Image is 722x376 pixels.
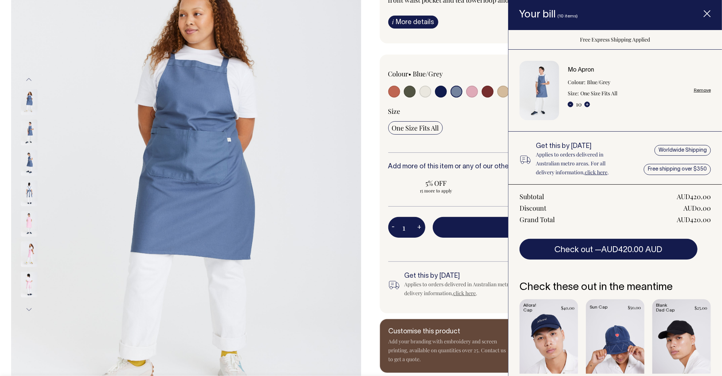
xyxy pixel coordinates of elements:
img: Mo Apron [520,61,559,120]
input: One Size Fits All [388,121,443,135]
a: Remove [694,88,711,93]
span: Free Express Shipping Applied [580,36,650,43]
a: click here [454,290,476,297]
img: pink [21,271,37,297]
p: Add your branding with embroidery and screen printing, available on quantities over 25. Contact u... [389,337,507,364]
span: 15 more to apply [392,188,481,194]
span: 40 more to apply [492,188,581,194]
img: pink [21,211,37,237]
span: 5% OFF [392,179,481,188]
span: One Size Fits All [392,123,439,132]
span: Free Express Shipping Applied [433,242,688,251]
input: 10% OFF 40 more to apply [489,177,585,196]
img: pink [21,241,37,267]
a: click here [585,169,607,176]
button: + [584,102,590,107]
h6: Get this by [DATE] [405,273,552,280]
div: Colour [388,69,508,78]
button: - [388,220,399,235]
img: blue/grey [21,119,37,145]
dd: Blue/Grey [587,78,610,87]
div: AUD420.00 [677,215,711,224]
button: Check out —AUD420.00 AUD [520,239,698,260]
button: - [568,102,573,107]
span: 10% OFF [492,179,581,188]
div: Grand Total [520,215,555,224]
span: (10 items) [557,14,578,18]
span: AUD420.00 AUD [601,246,663,254]
div: Applies to orders delivered in Australian metro areas. For all delivery information, . [405,280,552,298]
a: iMore details [388,16,438,29]
span: • [409,69,412,78]
label: Blue/Grey [413,69,443,78]
button: Next [23,301,34,318]
div: Discount [520,204,546,212]
h6: Add more of this item or any of our other to save [388,163,688,171]
div: AUD0.00 [683,204,711,212]
div: Subtotal [520,192,544,201]
dt: Colour: [568,78,586,87]
h6: Customise this product [389,328,507,336]
div: Size [388,107,688,116]
a: Mo Apron [568,67,594,73]
img: blue/grey [21,180,37,206]
input: 5% OFF 15 more to apply [388,177,484,196]
p: Applies to orders delivered in Australian metro areas. For all delivery information, . [536,150,624,177]
div: AUD420.00 [677,192,711,201]
h6: Get this by [DATE] [536,143,624,150]
button: Add to bill —AUD42.00 [433,217,688,238]
img: blue/grey [21,150,37,176]
img: blue/grey [21,89,37,115]
h6: Check these out in the meantime [520,282,711,293]
span: i [392,18,394,26]
dd: One Size Fits All [580,89,617,98]
button: Previous [23,72,34,88]
button: + [414,220,425,235]
dt: Size: [568,89,579,98]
